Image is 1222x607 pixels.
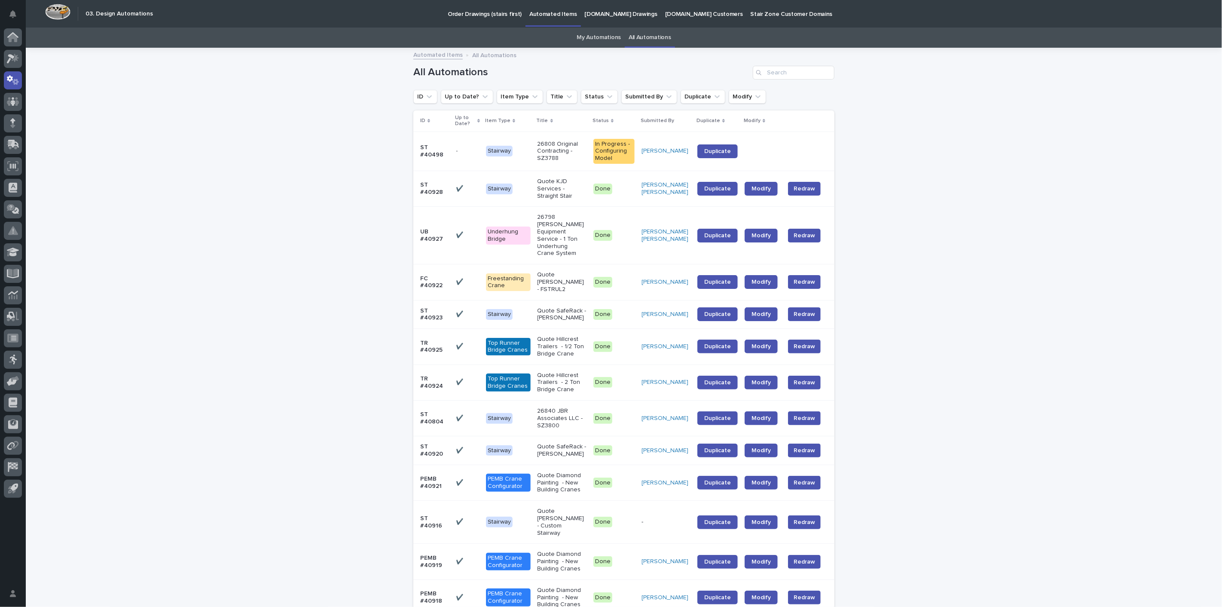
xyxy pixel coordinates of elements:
p: ST #40804 [420,411,449,426]
button: Redraw [788,411,821,425]
span: Duplicate [704,148,731,154]
p: Item Type [485,116,510,126]
span: Duplicate [704,311,731,317]
div: Stairway [486,517,513,527]
p: ✔️ [456,592,465,601]
a: Duplicate [697,555,738,569]
span: Duplicate [704,343,731,349]
div: Done [593,184,612,194]
span: Duplicate [704,595,731,601]
a: [PERSON_NAME] [PERSON_NAME] [642,228,690,243]
a: Duplicate [697,515,738,529]
div: Done [593,592,612,603]
button: Duplicate [681,90,725,104]
p: Quote Diamond Painting - New Building Cranes [538,472,587,494]
span: Modify [752,311,771,317]
p: Up to Date? [455,113,475,129]
p: ✔️ [456,413,465,422]
button: ID [413,90,437,104]
p: Quote SafeRack - [PERSON_NAME] [538,443,587,458]
p: ✔️ [456,556,465,565]
span: Redraw [794,184,815,193]
p: Quote Diamond Painting - New Building Cranes [538,551,587,572]
a: Duplicate [697,275,738,289]
p: Quote [PERSON_NAME] - FSTRUL2 [538,271,587,293]
p: ✔️ [456,517,465,526]
div: Done [593,478,612,488]
a: Duplicate [697,307,738,321]
tr: PEMB #40919✔️✔️ PEMB Crane ConfiguratorQuote Diamond Painting - New Building CranesDone[PERSON_NA... [413,544,834,579]
div: Stairway [486,309,513,320]
a: Duplicate [697,182,738,196]
span: Duplicate [704,415,731,421]
div: Freestanding Crane [486,273,530,291]
span: Redraw [794,593,815,602]
a: My Automations [577,28,621,48]
p: - [642,518,690,526]
a: Modify [745,515,778,529]
p: TR #40924 [420,375,449,390]
span: Redraw [794,342,815,351]
p: UB #40927 [420,228,449,243]
div: Done [593,413,612,424]
span: Redraw [794,278,815,286]
span: Duplicate [704,559,731,565]
p: ✔️ [456,341,465,350]
p: ✔️ [456,184,465,193]
button: Item Type [497,90,543,104]
p: Quote Hillcrest Trailers - 1/2 Ton Bridge Crane [538,336,587,357]
button: Modify [729,90,766,104]
a: Modify [745,591,778,604]
div: Top Runner Bridge Cranes [486,374,530,392]
a: [PERSON_NAME] [642,343,688,350]
h2: 03. Design Automations [86,10,153,18]
a: Duplicate [697,411,738,425]
tr: UB #40927✔️✔️ Underhung Bridge26798 [PERSON_NAME] Equipment Service - 1 Ton Underhung Crane Syste... [413,207,834,264]
button: Submitted By [621,90,677,104]
span: Duplicate [704,233,731,239]
span: Redraw [794,414,815,423]
p: ST #40920 [420,443,449,458]
button: Redraw [788,476,821,490]
a: [PERSON_NAME] [642,447,688,454]
a: Duplicate [697,444,738,457]
div: PEMB Crane Configurator [486,474,530,492]
tr: ST #40920✔️✔️ StairwayQuote SafeRack - [PERSON_NAME]Done[PERSON_NAME] DuplicateModifyRedraw [413,436,834,465]
p: Submitted By [641,116,674,126]
div: Stairway [486,413,513,424]
h1: All Automations [413,66,749,79]
p: ST #40916 [420,515,449,530]
button: Redraw [788,275,821,289]
div: Done [593,341,612,352]
p: 26840 JBR Associates LLC - SZ3800 [538,408,587,429]
tr: ST #40498-- Stairway26808 Original Contracting - SZ3788In Progress - Configuring Model[PERSON_NAM... [413,132,834,171]
p: All Automations [472,50,516,59]
span: Redraw [794,558,815,566]
tr: PEMB #40921✔️✔️ PEMB Crane ConfiguratorQuote Diamond Painting - New Building CranesDone[PERSON_NA... [413,465,834,500]
div: Done [593,277,612,288]
a: [PERSON_NAME] [PERSON_NAME] [642,181,690,196]
tr: ST #40928✔️✔️ StairwayQuote KJD Services - Straight StairDone[PERSON_NAME] [PERSON_NAME] Duplicat... [413,171,834,206]
p: ✔️ [456,309,465,318]
button: Redraw [788,555,821,569]
div: Stairway [486,146,513,156]
p: ✔️ [456,230,465,239]
div: Stairway [486,184,513,194]
div: Underhung Bridge [486,227,530,245]
p: Quote [PERSON_NAME] - Custom Stairway [538,508,587,536]
span: Duplicate [704,448,731,454]
div: Done [593,445,612,456]
span: Modify [752,233,771,239]
a: Modify [745,307,778,321]
span: Redraw [794,231,815,240]
a: Modify [745,444,778,457]
a: Modify [745,376,778,389]
a: Modify [745,275,778,289]
span: Redraw [794,378,815,387]
div: Done [593,556,612,567]
div: In Progress - Configuring Model [593,139,635,164]
p: Title [537,116,548,126]
p: Modify [744,116,761,126]
a: [PERSON_NAME] [642,415,688,422]
p: Quote Hillcrest Trailers - 2 Ton Bridge Crane [538,372,587,393]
